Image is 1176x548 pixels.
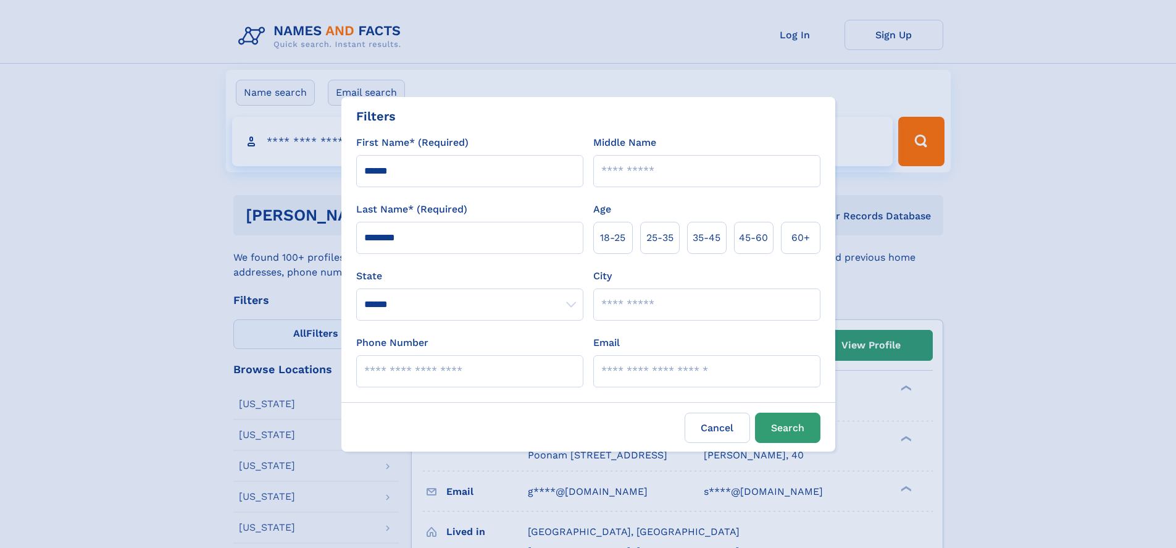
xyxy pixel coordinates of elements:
[356,135,469,150] label: First Name* (Required)
[739,230,768,245] span: 45‑60
[791,230,810,245] span: 60+
[755,413,820,443] button: Search
[593,135,656,150] label: Middle Name
[356,202,467,217] label: Last Name* (Required)
[593,202,611,217] label: Age
[356,269,583,284] label: State
[593,335,620,350] label: Email
[685,413,750,443] label: Cancel
[646,230,673,245] span: 25‑35
[693,230,720,245] span: 35‑45
[356,107,396,125] div: Filters
[356,335,428,350] label: Phone Number
[600,230,625,245] span: 18‑25
[593,269,612,284] label: City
